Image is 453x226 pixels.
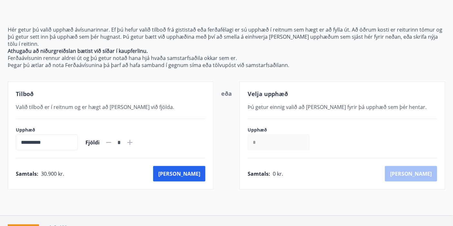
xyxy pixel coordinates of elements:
[16,170,38,177] span: Samtals :
[8,47,148,54] strong: Athugaðu að niðurgreiðslan bætist við síðar í kaupferlinu.
[8,26,445,47] p: Hér getur þú valið upphæð ávísunarinnar. Ef þú hefur valið tilboð frá gististað eða ferðafélagi e...
[41,170,64,177] span: 30.900 kr.
[248,127,316,133] label: Upphæð
[16,103,174,111] span: Valið tilboð er í reitnum og er hægt að [PERSON_NAME] við fjölda.
[16,90,34,98] span: Tilboð
[85,139,100,146] span: Fjöldi
[16,127,78,133] label: Upphæð
[8,54,445,62] p: Ferðaávísunin rennur aldrei út og þú getur notað hana hjá hvaða samstarfsaðila okkar sem er.
[248,90,288,98] span: Velja upphæð
[273,170,283,177] span: 0 kr.
[8,62,445,69] p: Þegar þú ætlar að nota Ferðaávísunina þá þarf að hafa samband í gegnum síma eða tölvupóst við sam...
[248,103,427,111] span: Þú getur einnig valið að [PERSON_NAME] fyrir þá upphæð sem þér hentar.
[248,170,270,177] span: Samtals :
[153,166,205,182] button: [PERSON_NAME]
[221,90,232,97] span: eða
